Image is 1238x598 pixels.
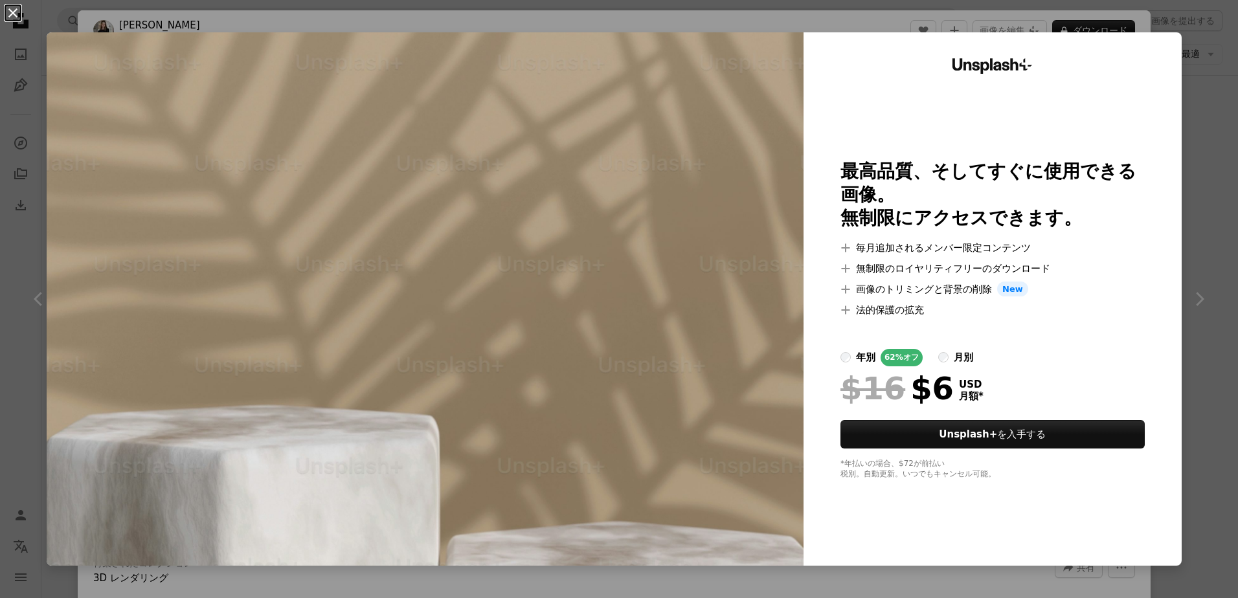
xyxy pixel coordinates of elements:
[840,282,1145,297] li: 画像のトリミングと背景の削除
[840,371,905,405] span: $16
[938,352,949,362] input: 月別
[997,282,1028,297] span: New
[840,420,1145,448] button: Unsplash+を入手する
[840,459,1145,480] div: *年払いの場合、 $72 が前払い 税別。自動更新。いつでもキャンセル可能。
[939,428,997,440] strong: Unsplash+
[881,349,923,366] div: 62% オフ
[840,160,1145,230] h2: 最高品質、そしてすぐに使用できる画像。 無制限にアクセスできます。
[856,349,875,365] div: 年別
[840,261,1145,276] li: 無制限のロイヤリティフリーのダウンロード
[954,349,973,365] div: 月別
[959,379,984,390] span: USD
[840,352,851,362] input: 年別62%オフ
[840,240,1145,256] li: 毎月追加されるメンバー限定コンテンツ
[840,302,1145,318] li: 法的保護の拡充
[840,371,954,405] div: $6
